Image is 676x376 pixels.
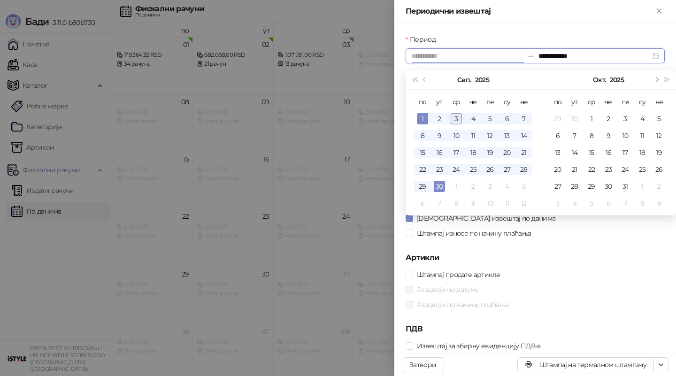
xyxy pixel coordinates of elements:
td: 2025-10-12 [651,127,668,144]
td: 2025-09-06 [499,110,515,127]
td: 2025-09-08 [414,127,431,144]
div: 27 [552,181,563,192]
div: 13 [552,147,563,158]
div: 12 [653,130,665,141]
button: Претходна година (Control + left) [409,70,420,89]
td: 2025-10-01 [583,110,600,127]
th: пе [482,93,499,110]
div: 17 [620,147,631,158]
div: 15 [586,147,597,158]
div: 29 [552,113,563,124]
div: 15 [417,147,428,158]
div: 28 [569,181,580,192]
div: 20 [552,164,563,175]
td: 2025-10-23 [600,161,617,178]
td: 2025-09-22 [414,161,431,178]
div: 14 [518,130,530,141]
div: 8 [451,198,462,209]
td: 2025-09-09 [431,127,448,144]
td: 2025-09-14 [515,127,532,144]
td: 2025-10-21 [566,161,583,178]
td: 2025-10-27 [549,178,566,195]
td: 2025-09-03 [448,110,465,127]
td: 2025-10-04 [499,178,515,195]
div: 1 [451,181,462,192]
td: 2025-09-28 [515,161,532,178]
div: 6 [603,198,614,209]
div: 2 [603,113,614,124]
div: 16 [434,147,445,158]
button: Затвори [402,357,444,372]
div: 4 [501,181,513,192]
div: 20 [501,147,513,158]
td: 2025-10-24 [617,161,634,178]
div: 5 [484,113,496,124]
th: ср [448,93,465,110]
input: Период [411,51,523,61]
td: 2025-10-25 [634,161,651,178]
td: 2025-09-30 [566,110,583,127]
td: 2025-10-01 [448,178,465,195]
td: 2025-10-03 [482,178,499,195]
div: 5 [518,181,530,192]
td: 2025-09-17 [448,144,465,161]
div: 8 [417,130,428,141]
td: 2025-09-27 [499,161,515,178]
td: 2025-09-21 [515,144,532,161]
div: 24 [451,164,462,175]
div: 10 [620,130,631,141]
div: 27 [501,164,513,175]
div: 9 [603,130,614,141]
td: 2025-10-06 [414,195,431,212]
div: 8 [637,198,648,209]
td: 2025-10-29 [583,178,600,195]
td: 2025-09-29 [549,110,566,127]
td: 2025-10-02 [465,178,482,195]
div: 30 [569,113,580,124]
td: 2025-10-15 [583,144,600,161]
div: 28 [518,164,530,175]
label: Период [406,34,441,45]
div: 6 [501,113,513,124]
button: Изабери месец [593,70,606,89]
td: 2025-10-07 [566,127,583,144]
div: 2 [434,113,445,124]
div: 8 [586,130,597,141]
div: 1 [637,181,648,192]
div: 13 [501,130,513,141]
td: 2025-09-20 [499,144,515,161]
div: 25 [637,164,648,175]
td: 2025-10-08 [583,127,600,144]
div: 6 [417,198,428,209]
span: Раздвоји по начину плаћања [413,299,512,310]
div: 1 [586,113,597,124]
div: 4 [468,113,479,124]
td: 2025-10-02 [600,110,617,127]
div: 25 [468,164,479,175]
div: Периодични извештај [406,6,653,17]
td: 2025-09-19 [482,144,499,161]
div: 10 [451,130,462,141]
td: 2025-10-10 [617,127,634,144]
td: 2025-09-16 [431,144,448,161]
div: 5 [653,113,665,124]
td: 2025-09-26 [482,161,499,178]
div: 18 [637,147,648,158]
div: 30 [434,181,445,192]
td: 2025-10-18 [634,144,651,161]
td: 2025-10-07 [431,195,448,212]
span: Штампај продате артикле [413,269,504,280]
td: 2025-10-12 [515,195,532,212]
div: 31 [620,181,631,192]
td: 2025-09-02 [431,110,448,127]
th: по [414,93,431,110]
div: 22 [586,164,597,175]
div: 4 [637,113,648,124]
td: 2025-09-13 [499,127,515,144]
td: 2025-10-22 [583,161,600,178]
h5: ПДВ [406,323,665,335]
div: 30 [603,181,614,192]
div: 4 [569,198,580,209]
button: Следећа година (Control + right) [662,70,672,89]
div: 9 [434,130,445,141]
